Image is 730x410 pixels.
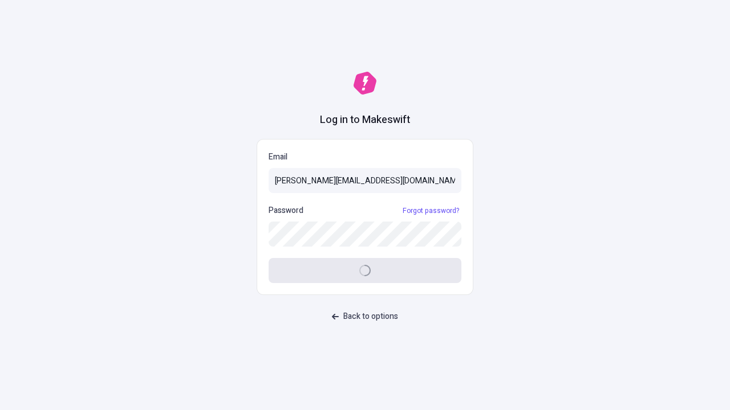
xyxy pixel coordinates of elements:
h1: Log in to Makeswift [320,113,410,128]
span: Back to options [343,310,398,323]
p: Email [269,151,461,163]
a: Forgot password? [400,206,461,215]
button: Back to options [325,306,405,327]
input: Email [269,168,461,193]
p: Password [269,204,303,217]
